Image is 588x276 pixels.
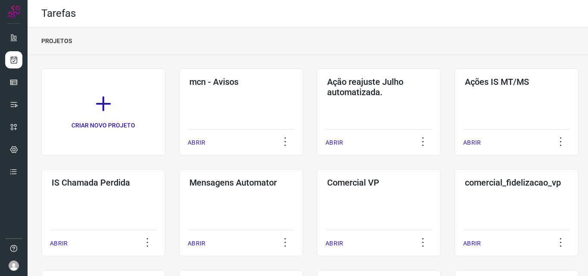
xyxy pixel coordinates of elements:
h3: comercial_fidelizacao_vp [465,177,568,188]
p: ABRIR [188,239,205,248]
img: avatar-user-boy.jpg [9,260,19,271]
p: CRIAR NOVO PROJETO [71,121,135,130]
p: ABRIR [463,138,481,147]
h3: Mensagens Automator [189,177,293,188]
h3: mcn - Avisos [189,77,293,87]
h2: Tarefas [41,7,76,20]
p: ABRIR [50,239,68,248]
h3: IS Chamada Perdida [52,177,155,188]
p: PROJETOS [41,37,72,46]
p: ABRIR [463,239,481,248]
p: ABRIR [325,239,343,248]
h3: Comercial VP [327,177,430,188]
h3: Ação reajuste Julho automatizada. [327,77,430,97]
p: ABRIR [188,138,205,147]
h3: Ações IS MT/MS [465,77,568,87]
img: Logo [7,5,20,18]
p: ABRIR [325,138,343,147]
